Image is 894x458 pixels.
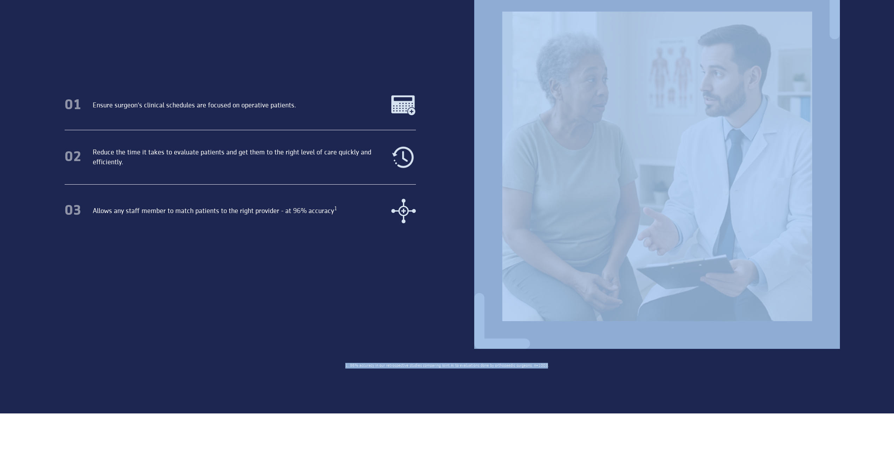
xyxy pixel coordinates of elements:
div: Allows any staff member to match patients to the right provider - at 96% accuracy [93,206,337,216]
div: Ensure surgeon's clinical schedules are focused on operative patients. [93,100,296,110]
div: 01 [65,98,81,113]
div: 1. 96% accuracy in our retrospective studies comparing Joint Ai to evaluations done by orthopaedi... [345,363,549,369]
sup: 1 [334,206,337,211]
div: Reduce the time it takes to evaluate patients and get them to the right level of care quickly and... [93,147,374,167]
div: 03 [65,203,81,219]
div: 02 [65,150,81,165]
